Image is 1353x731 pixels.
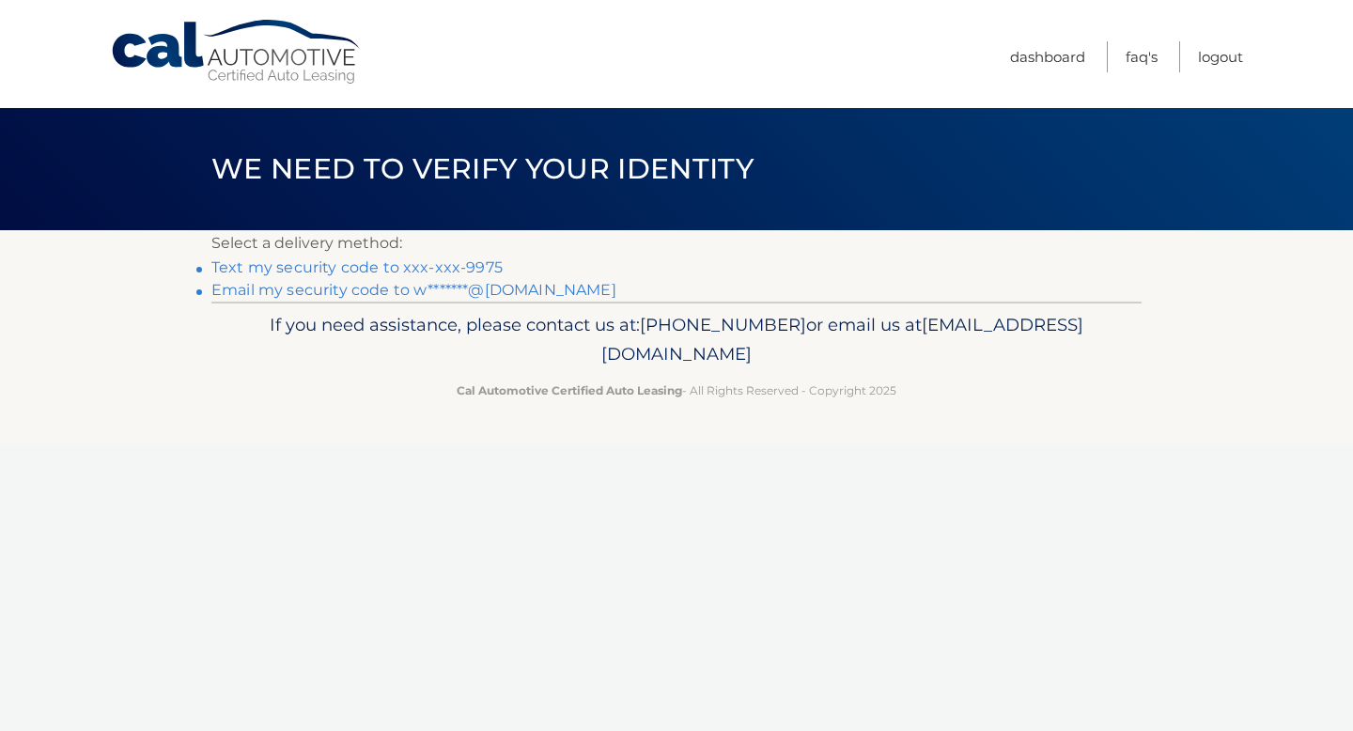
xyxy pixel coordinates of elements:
a: Email my security code to w*******@[DOMAIN_NAME] [211,281,616,299]
p: Select a delivery method: [211,230,1142,257]
span: [PHONE_NUMBER] [640,314,806,335]
a: Text my security code to xxx-xxx-9975 [211,258,503,276]
p: If you need assistance, please contact us at: or email us at [224,310,1129,370]
p: - All Rights Reserved - Copyright 2025 [224,381,1129,400]
a: FAQ's [1126,41,1158,72]
a: Cal Automotive [110,19,364,86]
strong: Cal Automotive Certified Auto Leasing [457,383,682,397]
a: Logout [1198,41,1243,72]
span: We need to verify your identity [211,151,754,186]
a: Dashboard [1010,41,1085,72]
